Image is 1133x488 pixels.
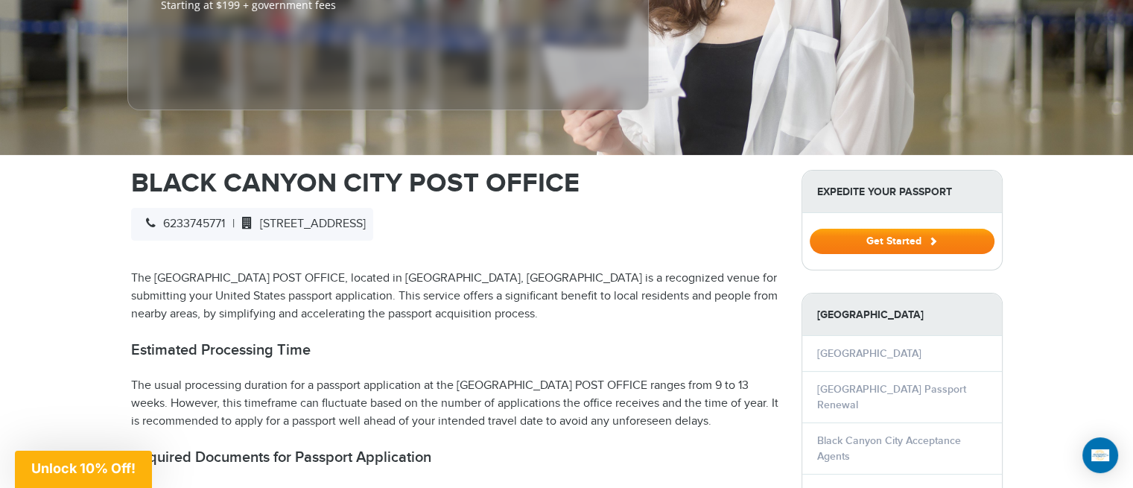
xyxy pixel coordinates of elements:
span: 6233745771 [139,217,225,231]
h2: Required Documents for Passport Application [131,449,779,466]
h1: BLACK CANYON CITY POST OFFICE [131,170,779,197]
p: The usual processing duration for a passport application at the [GEOGRAPHIC_DATA] POST OFFICE ran... [131,377,779,431]
a: Black Canyon City Acceptance Agents [817,434,961,463]
span: Unlock 10% Off! [31,460,136,476]
p: The [GEOGRAPHIC_DATA] POST OFFICE, located in [GEOGRAPHIC_DATA], [GEOGRAPHIC_DATA] is a recognize... [131,270,779,323]
a: [GEOGRAPHIC_DATA] [817,347,921,360]
a: [GEOGRAPHIC_DATA] Passport Renewal [817,383,966,411]
div: | [131,208,373,241]
button: Get Started [810,229,994,254]
div: Unlock 10% Off! [15,451,152,488]
strong: [GEOGRAPHIC_DATA] [802,294,1002,336]
h2: Estimated Processing Time [131,341,779,359]
div: Open Intercom Messenger [1082,437,1118,473]
span: [STREET_ADDRESS] [235,217,366,231]
strong: Expedite Your Passport [802,171,1002,213]
a: Get Started [810,235,994,247]
iframe: Customer reviews powered by Trustpilot [161,20,273,95]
